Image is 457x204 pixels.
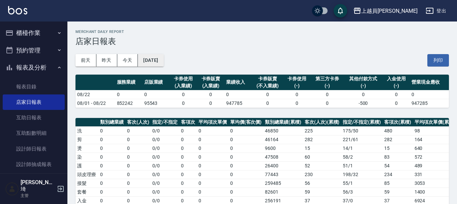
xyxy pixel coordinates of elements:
[75,179,98,188] td: 接髮
[125,144,151,153] td: 0
[3,157,65,172] a: 設計師抽成報表
[228,144,264,153] td: 0
[5,182,19,196] img: Person
[383,135,413,144] td: 282
[98,161,125,170] td: 0
[75,37,449,46] h3: 店家日報表
[410,99,449,108] td: 947285
[98,179,125,188] td: 0
[179,170,197,179] td: 0
[303,144,341,153] td: 15
[75,135,98,144] td: 剪
[410,90,449,99] td: 0
[197,90,224,99] td: 0
[197,126,228,135] td: 0
[98,188,125,196] td: 0
[170,99,197,108] td: 0
[228,170,264,179] td: 0
[179,135,197,144] td: 0
[384,75,408,82] div: 入金使用
[253,75,281,82] div: 卡券販賣
[341,188,383,196] td: 56 / 3
[303,179,341,188] td: 56
[263,144,303,153] td: 9600
[151,170,179,179] td: 0 / 0
[283,99,310,108] td: 0
[383,153,413,161] td: 83
[98,144,125,153] td: 0
[3,79,65,94] a: 報表目錄
[383,144,413,153] td: 15
[351,4,420,18] button: 上越員[PERSON_NAME]
[179,179,197,188] td: 0
[75,144,98,153] td: 燙
[228,188,264,196] td: 0
[75,161,98,170] td: 護
[345,75,381,82] div: 其他付款方式
[228,118,264,127] th: 單均價(客次價)
[143,99,170,108] td: 95543
[3,42,65,59] button: 預約管理
[263,170,303,179] td: 77443
[383,126,413,135] td: 480
[312,75,342,82] div: 第三方卡券
[303,188,341,196] td: 59
[383,179,413,188] td: 85
[383,90,410,99] td: 0
[341,153,383,161] td: 58 / 2
[263,153,303,161] td: 47508
[151,126,179,135] td: 0 / 0
[263,161,303,170] td: 26400
[427,54,449,67] button: 列印
[312,82,342,89] div: (-)
[197,99,224,108] td: 0
[197,161,228,170] td: 0
[3,141,65,157] a: 設計師日報表
[151,161,179,170] td: 0 / 0
[138,54,163,67] button: [DATE]
[75,90,115,99] td: 08/22
[199,75,223,82] div: 卡券販賣
[3,59,65,76] button: 報表及分析
[151,144,179,153] td: 0 / 0
[3,172,65,188] a: 店販抽成明細
[197,170,228,179] td: 0
[285,82,309,89] div: (-)
[75,188,98,196] td: 套餐
[303,170,341,179] td: 230
[179,118,197,127] th: 客項次
[303,153,341,161] td: 60
[125,118,151,127] th: 客次(人次)
[98,126,125,135] td: 0
[228,153,264,161] td: 0
[384,82,408,89] div: (-)
[341,161,383,170] td: 51 / 1
[283,90,310,99] td: 0
[151,179,179,188] td: 0 / 0
[361,7,418,15] div: 上越員[PERSON_NAME]
[125,135,151,144] td: 0
[263,179,303,188] td: 259485
[199,82,223,89] div: (入業績)
[410,75,449,90] th: 營業現金應收
[341,118,383,127] th: 指定/不指定(累積)
[197,153,228,161] td: 0
[3,24,65,42] button: 櫃檯作業
[75,170,98,179] td: 頭皮理療
[170,90,197,99] td: 0
[197,144,228,153] td: 0
[151,135,179,144] td: 0 / 0
[303,161,341,170] td: 52
[151,153,179,161] td: 0 / 0
[98,153,125,161] td: 0
[96,54,117,67] button: 昨天
[303,126,341,135] td: 225
[75,30,449,34] h2: Merchant Daily Report
[224,75,252,90] th: 業績收入
[172,75,195,82] div: 卡券使用
[344,99,383,108] td: -500
[197,188,228,196] td: 0
[310,90,343,99] td: 0
[383,188,413,196] td: 59
[263,126,303,135] td: 46850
